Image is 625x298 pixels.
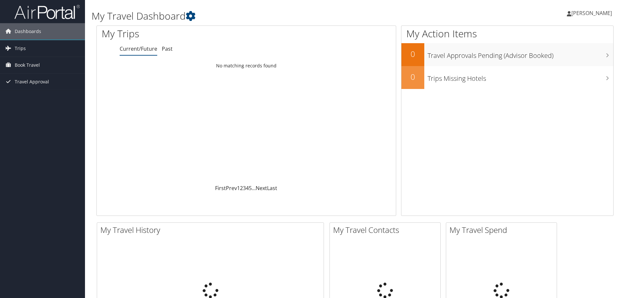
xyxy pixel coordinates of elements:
td: No matching records found [97,60,396,72]
h2: 0 [401,48,424,60]
h2: 0 [401,71,424,82]
a: Next [256,184,267,192]
span: Dashboards [15,23,41,40]
a: Past [162,45,173,52]
h1: My Travel Dashboard [92,9,443,23]
h1: My Action Items [401,27,613,41]
a: 4 [246,184,249,192]
h2: My Travel Contacts [333,224,440,236]
a: 1 [237,184,240,192]
img: airportal-logo.png [14,4,80,20]
span: Book Travel [15,57,40,73]
a: Last [267,184,277,192]
a: 5 [249,184,252,192]
a: 0Travel Approvals Pending (Advisor Booked) [401,43,613,66]
a: 0Trips Missing Hotels [401,66,613,89]
a: Prev [226,184,237,192]
a: Current/Future [120,45,157,52]
h3: Trips Missing Hotels [428,71,613,83]
span: Travel Approval [15,74,49,90]
h2: My Travel Spend [449,224,557,236]
h2: My Travel History [100,224,324,236]
a: 2 [240,184,243,192]
a: [PERSON_NAME] [567,3,618,23]
span: [PERSON_NAME] [571,9,612,17]
a: 3 [243,184,246,192]
h3: Travel Approvals Pending (Advisor Booked) [428,48,613,60]
a: First [215,184,226,192]
span: … [252,184,256,192]
span: Trips [15,40,26,57]
h1: My Trips [102,27,266,41]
